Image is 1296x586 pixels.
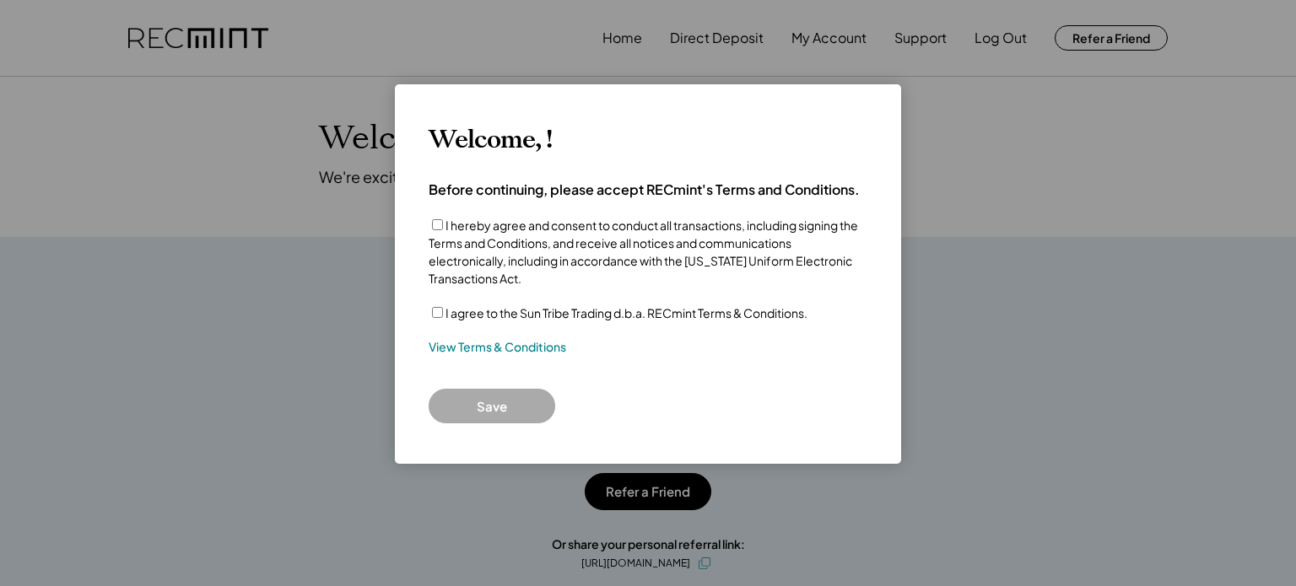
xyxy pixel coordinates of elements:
[445,305,807,320] label: I agree to the Sun Tribe Trading d.b.a. RECmint Terms & Conditions.
[429,125,552,155] h3: Welcome, !
[429,180,860,199] h4: Before continuing, please accept RECmint's Terms and Conditions.
[429,339,566,356] a: View Terms & Conditions
[429,218,858,286] label: I hereby agree and consent to conduct all transactions, including signing the Terms and Condition...
[429,389,555,423] button: Save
